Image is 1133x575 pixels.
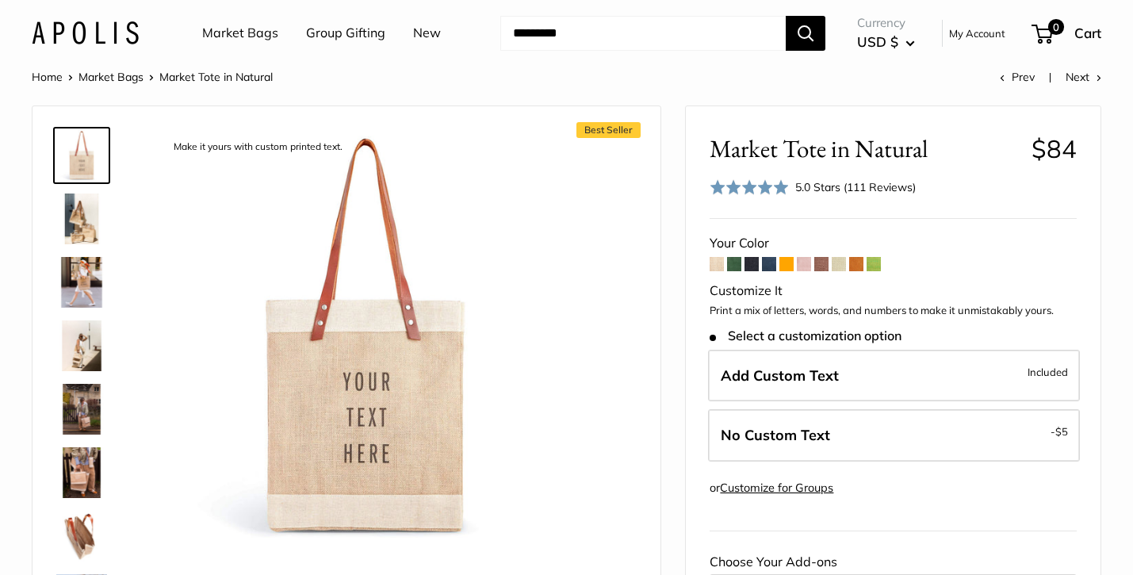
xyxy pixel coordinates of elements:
a: Market Tote in Natural [53,381,110,438]
a: description_Make it yours with custom printed text. [53,127,110,184]
span: $5 [1055,425,1068,438]
img: description_The Original Market bag in its 4 native styles [56,194,107,244]
a: Market Bags [202,21,278,45]
label: Add Custom Text [708,350,1080,402]
span: Add Custom Text [721,366,839,385]
a: New [413,21,441,45]
span: Market Tote in Natural [710,134,1019,163]
label: Leave Blank [708,409,1080,462]
span: - [1051,422,1068,441]
a: Customize for Groups [720,481,833,495]
img: Market Tote in Natural [56,257,107,308]
img: Apolis [32,21,139,44]
a: description_The Original Market bag in its 4 native styles [53,190,110,247]
div: Customize It [710,279,1077,303]
p: Print a mix of letters, words, and numbers to make it unmistakably yours. [710,303,1077,319]
div: or [710,477,833,499]
div: Your Color [710,232,1077,255]
button: Search [786,16,825,51]
img: Market Tote in Natural [56,384,107,435]
span: 0 [1048,19,1064,35]
span: Currency [857,12,915,34]
button: USD $ [857,29,915,55]
span: USD $ [857,33,898,50]
div: 5.0 Stars (111 Reviews) [710,176,916,199]
a: Home [32,70,63,84]
img: description_Make it yours with custom printed text. [159,130,572,543]
img: description_Water resistant inner liner. [56,511,107,562]
span: Included [1028,362,1068,381]
a: My Account [949,24,1005,43]
div: Make it yours with custom printed text. [166,136,350,158]
a: Market Tote in Natural [53,444,110,501]
a: description_Water resistant inner liner. [53,508,110,565]
a: Next [1066,70,1101,84]
div: 5.0 Stars (111 Reviews) [795,178,916,196]
img: Market Tote in Natural [56,447,107,498]
a: Prev [1000,70,1035,84]
a: Group Gifting [306,21,385,45]
a: 0 Cart [1033,21,1101,46]
span: Select a customization option [710,328,901,343]
a: Market Tote in Natural [53,254,110,311]
img: description_Effortless style that elevates every moment [56,320,107,371]
span: Best Seller [576,122,641,138]
span: No Custom Text [721,426,830,444]
span: $84 [1032,133,1077,164]
nav: Breadcrumb [32,67,273,87]
a: Market Bags [78,70,144,84]
a: description_Effortless style that elevates every moment [53,317,110,374]
span: Market Tote in Natural [159,70,273,84]
img: description_Make it yours with custom printed text. [56,130,107,181]
iframe: Sign Up via Text for Offers [13,515,170,562]
span: Cart [1074,25,1101,41]
input: Search... [500,16,786,51]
